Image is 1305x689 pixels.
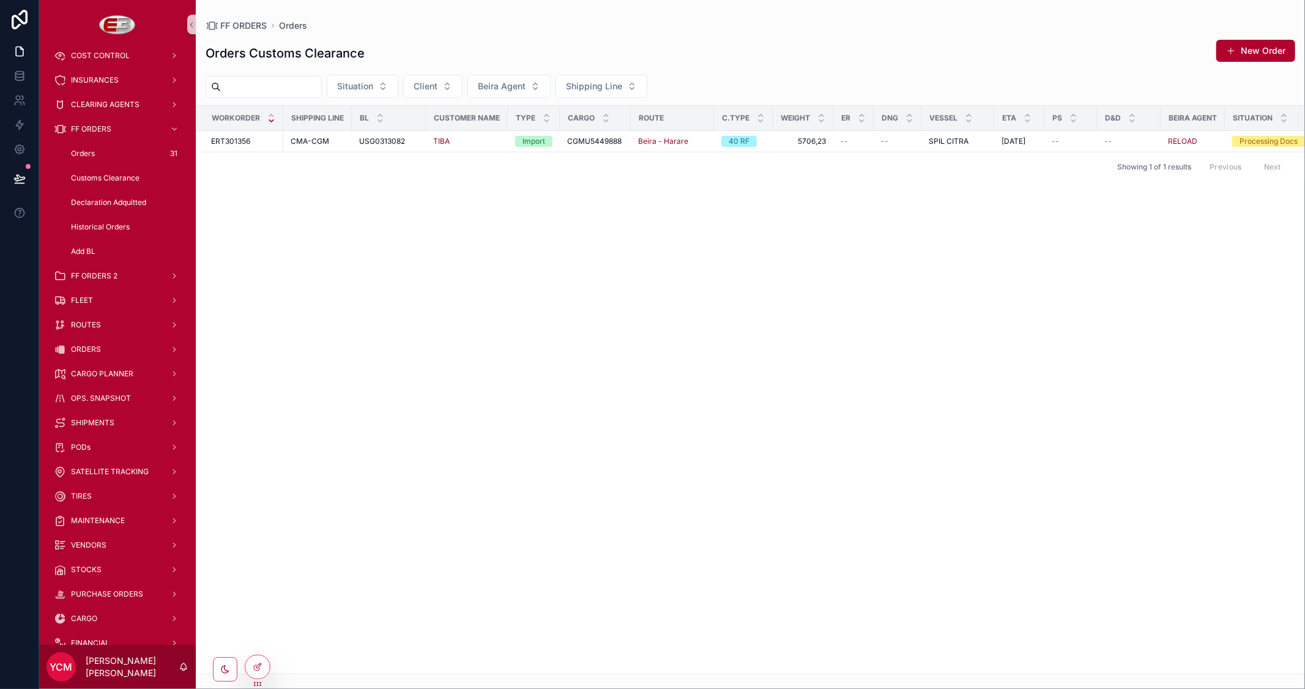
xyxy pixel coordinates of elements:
img: App logo [99,15,136,34]
a: CGMU5449888 [567,136,623,146]
a: USG0313082 [359,136,418,146]
span: PODs [71,442,91,452]
a: ERT301356 [211,136,276,146]
span: ETA [1002,113,1016,123]
div: Import [522,136,545,147]
a: OPS. SNAPSHOT [46,387,188,409]
a: PODs [46,436,188,458]
span: D&D [1105,113,1121,123]
a: COST CONTROL [46,45,188,67]
span: SHIPMENTS [71,418,114,428]
span: FF ORDERS [220,20,267,32]
span: Declaration Adquitted [71,198,146,207]
div: 31 [166,146,181,161]
a: ORDERS [46,338,188,360]
button: Select Button [403,75,463,98]
span: CMA-CGM [291,136,329,146]
span: MAINTENANCE [71,516,125,526]
span: Situation [337,80,373,92]
h1: Orders Customs Clearance [206,45,365,62]
span: Add BL [71,247,95,256]
span: Shipping Line [566,80,622,92]
a: TIBA [433,136,450,146]
span: Route [639,113,664,123]
span: Customer Name [434,113,500,123]
a: TIBA [433,136,500,146]
a: CARGO [46,608,188,630]
span: CGMU5449888 [567,136,622,146]
span: Client [414,80,437,92]
a: Beira - Harare [638,136,688,146]
a: SPIL CITRA [929,136,987,146]
a: MAINTENANCE [46,510,188,532]
span: BL [360,113,369,123]
a: SHIPMENTS [46,412,188,434]
span: PURCHASE ORDERS [71,589,143,599]
span: Shipping Line [291,113,344,123]
span: STOCKS [71,565,102,575]
a: STOCKS [46,559,188,581]
span: RELOAD [1168,136,1197,146]
a: CARGO PLANNER [46,363,188,385]
div: Processing Docs [1240,136,1298,147]
a: -- [881,136,914,146]
span: Customs Clearance [71,173,139,183]
a: FLEET [46,289,188,311]
span: YCM [50,660,73,674]
a: RELOAD [1168,136,1218,146]
span: FINANCIAL [71,638,110,648]
span: C.TYPE [722,113,749,123]
span: VENDORS [71,540,106,550]
a: 40 RF [721,136,765,147]
button: Select Button [556,75,647,98]
a: Customs Clearance [61,167,188,189]
a: ROUTES [46,314,188,336]
span: Type [516,113,535,123]
a: [DATE] [1002,136,1037,146]
div: scrollable content [39,49,196,645]
span: ROUTES [71,320,101,330]
button: Select Button [467,75,551,98]
span: FF ORDERS 2 [71,271,117,281]
span: INSURANCES [71,75,119,85]
span: -- [841,136,848,146]
a: -- [1052,136,1090,146]
button: New Order [1216,40,1295,62]
a: TIRES [46,485,188,507]
span: -- [881,136,888,146]
div: 40 RF [729,136,749,147]
span: FF ORDERS [71,124,111,134]
span: Vessel [929,113,957,123]
span: CLEARING AGENTS [71,100,139,110]
a: FF ORDERS 2 [46,265,188,287]
span: Cargo [568,113,595,123]
a: Historical Orders [61,216,188,238]
span: COST CONTROL [71,51,130,61]
button: Select Button [327,75,398,98]
a: Add BL [61,240,188,263]
a: CMA-CGM [291,136,344,146]
span: SATELLITE TRACKING [71,467,149,477]
span: SPIL CITRA [929,136,969,146]
span: ERT301356 [211,136,250,146]
span: ER [841,113,850,123]
a: CLEARING AGENTS [46,94,188,116]
a: PURCHASE ORDERS [46,583,188,605]
a: FINANCIAL [46,632,188,654]
span: Weight [781,113,810,123]
a: FF ORDERS [46,118,188,140]
span: Workorder [212,113,260,123]
a: Declaration Adquitted [61,192,188,214]
a: VENDORS [46,534,188,556]
a: -- [1104,136,1153,146]
span: TIRES [71,491,92,501]
span: OPS. SNAPSHOT [71,393,131,403]
span: 5706,23 [780,136,826,146]
a: Beira - Harare [638,136,707,146]
a: Orders [279,20,307,32]
span: Orders [71,149,95,158]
